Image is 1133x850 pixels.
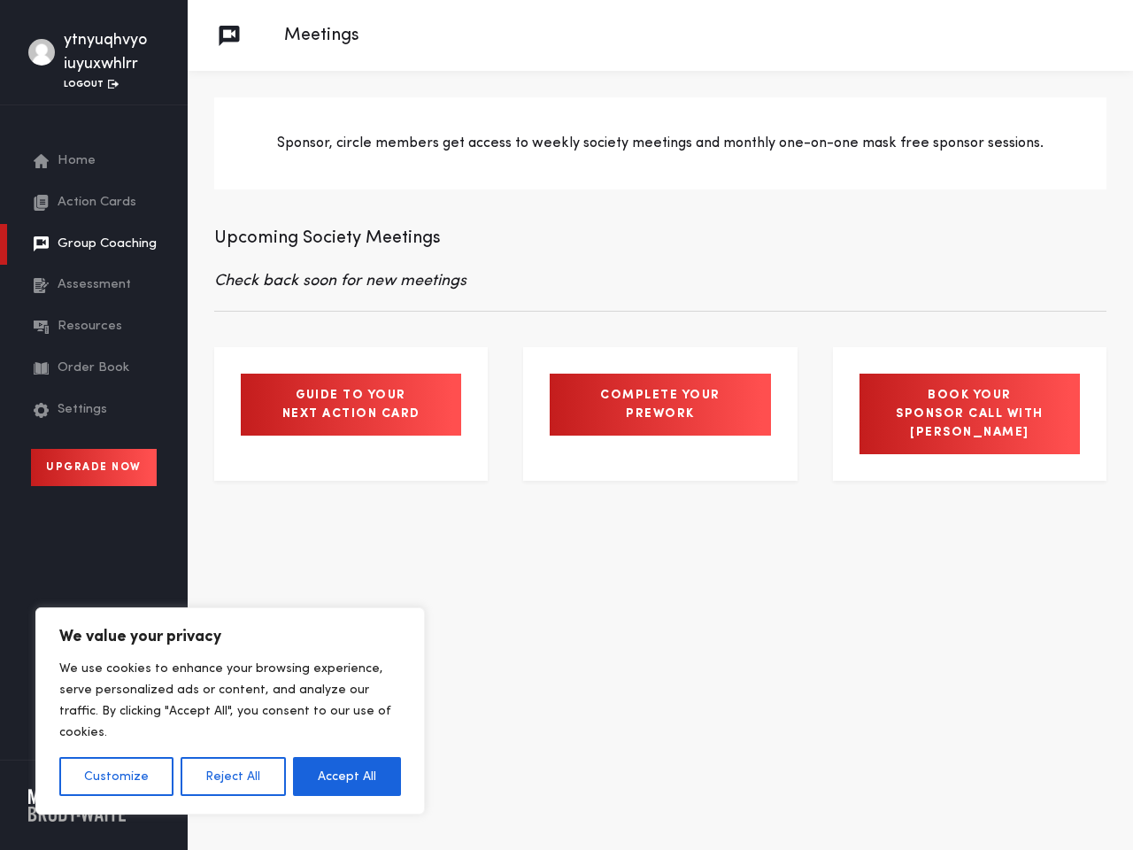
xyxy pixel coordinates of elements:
p: Upcoming Society Meetings [214,225,1106,251]
span: Order Book [58,359,129,379]
a: Book your Sponsor call with [PERSON_NAME] [859,374,1080,454]
span: Assessment [58,275,131,296]
a: Home [34,141,161,182]
a: Order Book [34,348,161,390]
a: Guide to your next Action Card [241,374,461,436]
button: Customize [59,757,173,796]
p: We use cookies to enhance your browsing experience, serve personalized ads or content, and analyz... [59,658,401,743]
span: Settings [58,400,107,421]
p: Meetings [266,22,359,49]
span: Group Coaching [58,235,157,255]
a: Action Cards [34,182,161,224]
button: Reject All [181,757,285,796]
a: Group Coaching [34,224,161,266]
span: Action Cards [58,193,136,213]
a: Settings [34,390,161,431]
div: We value your privacy [35,607,425,815]
a: Upgrade Now [31,449,157,486]
span: Resources [58,317,122,337]
p: Sponsor, circle members get access to weekly society meetings and monthly one-on-one mask free sp... [250,133,1071,154]
div: ytnyuqhvyo iuyuxwhlrr [64,28,159,76]
a: Complete your Prework [550,374,770,436]
a: Logout [64,80,119,89]
p: We value your privacy [59,626,401,647]
em: Check back soon for new meetings [214,273,466,289]
button: Accept All [293,757,401,796]
span: Home [58,151,96,172]
a: Assessment [34,265,161,306]
a: Resources [34,306,161,348]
